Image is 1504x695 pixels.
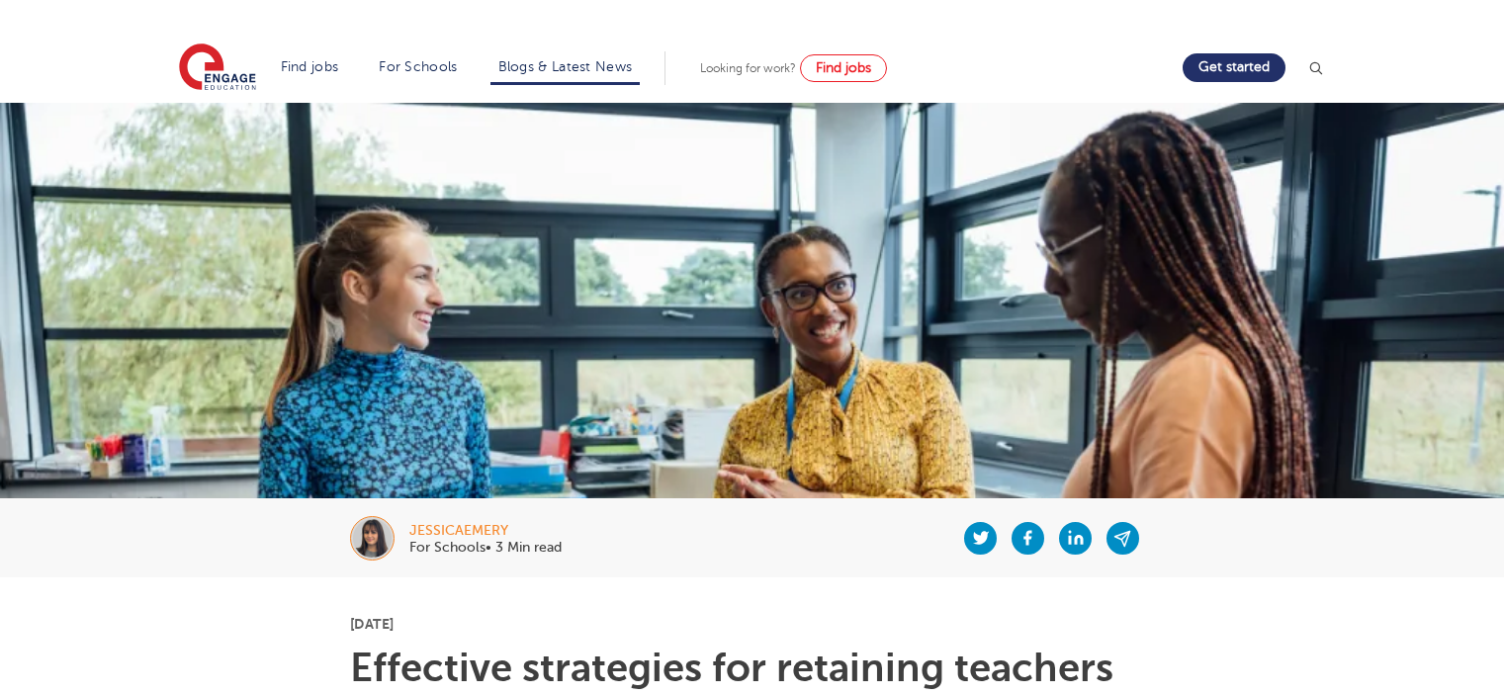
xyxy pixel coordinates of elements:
img: Engage Education [179,43,256,93]
p: [DATE] [350,617,1154,631]
a: For Schools [379,59,457,74]
p: For Schools• 3 Min read [409,541,562,555]
a: Blogs & Latest News [498,59,633,74]
div: jessicaemery [409,524,562,538]
span: Looking for work? [700,61,796,75]
a: Find jobs [281,59,339,74]
span: Find jobs [816,60,871,75]
a: Get started [1183,53,1285,82]
h1: Effective strategies for retaining teachers [350,649,1154,688]
a: Find jobs [800,54,887,82]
